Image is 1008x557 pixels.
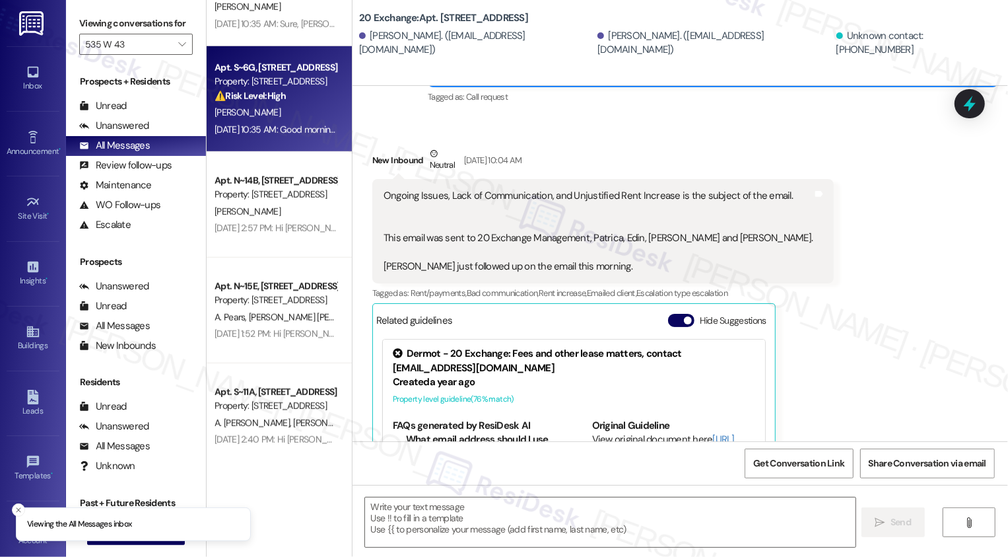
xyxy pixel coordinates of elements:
a: Inbox [7,61,59,96]
div: [PERSON_NAME]. ([EMAIL_ADDRESS][DOMAIN_NAME]) [597,29,832,57]
label: Viewing conversations for [79,13,193,34]
i:  [964,517,974,528]
div: Unknown [79,459,135,473]
span: [PERSON_NAME] [293,417,359,429]
b: 20 Exchange: Apt. [STREET_ADDRESS] [359,11,528,25]
div: Unanswered [79,119,149,133]
span: A. [PERSON_NAME] [215,417,293,429]
div: Tagged as: [428,87,998,106]
div: Created a year ago [393,375,755,389]
strong: ⚠️ Risk Level: High [215,90,286,102]
a: Templates • [7,451,59,486]
span: A. Pears [215,311,249,323]
div: Unanswered [79,279,149,293]
div: Review follow-ups [79,159,172,172]
div: Unread [79,299,127,313]
div: Past + Future Residents [66,496,206,510]
span: • [59,145,61,154]
div: Neutral [427,147,457,174]
b: Original Guideline [592,419,670,432]
span: [PERSON_NAME] [215,1,281,13]
a: Account [7,515,59,551]
a: Leads [7,386,59,422]
div: Apt. S~11A, [STREET_ADDRESS] [215,385,337,399]
div: Property: [STREET_ADDRESS] [215,399,337,413]
div: Unknown contact: [PHONE_NUMBER] [836,29,998,57]
span: Bad communication , [467,287,539,299]
div: Property level guideline ( 76 % match) [393,392,755,406]
span: Get Conversation Link [753,457,844,470]
div: Prospects + Residents [66,75,206,89]
span: Call request [466,91,508,102]
i:  [875,517,885,528]
div: Related guidelines [376,314,453,333]
span: [PERSON_NAME] [215,205,281,217]
div: Apt. N~14B, [STREET_ADDRESS] [215,174,337,188]
li: What email address should I use for questions about fees? [406,433,556,461]
i:  [178,39,185,50]
button: Send [861,507,925,537]
span: [PERSON_NAME] [215,106,281,118]
div: Prospects [66,255,206,269]
div: Unread [79,400,127,414]
div: All Messages [79,439,150,453]
div: [DATE] 10:35 AM: Good morning, [PERSON_NAME]! Your lease will end on [DATE]. [215,124,519,135]
button: Share Conversation via email [860,449,995,478]
img: ResiDesk Logo [19,11,46,36]
span: Escalation type escalation [636,287,727,299]
div: Maintenance [79,178,152,192]
span: Rent increase , [539,287,587,299]
div: Unanswered [79,420,149,433]
div: Residents [66,375,206,389]
a: Insights • [7,256,59,291]
span: Share Conversation via email [869,457,986,470]
div: Property: [STREET_ADDRESS] [215,293,337,307]
div: WO Follow-ups [79,198,160,212]
button: Get Conversation Link [745,449,853,478]
a: Site Visit • [7,191,59,227]
span: • [46,274,48,283]
b: FAQs generated by ResiDesk AI [393,419,530,432]
span: • [48,209,50,219]
div: Apt. S~6G, [STREET_ADDRESS] [215,61,337,75]
span: Emailed client , [587,287,636,299]
div: Tagged as: [372,283,834,303]
div: [DATE] 10:04 AM [461,153,521,167]
input: All communities [85,34,172,55]
div: Ongoing Issues, Lack of Communication, and Unjustified Rent Increase is the subject of the email.... [384,189,813,274]
div: [PERSON_NAME]. ([EMAIL_ADDRESS][DOMAIN_NAME]) [359,29,594,57]
div: New Inbound [372,147,834,179]
div: Apt. N~15E, [STREET_ADDRESS] [215,279,337,293]
span: Send [890,515,911,529]
label: Hide Suggestions [700,314,766,328]
div: Unread [79,99,127,113]
button: Close toast [12,503,25,517]
span: [PERSON_NAME] [PERSON_NAME] [249,311,383,323]
p: Viewing the All Messages inbox [27,519,132,531]
div: All Messages [79,139,150,153]
div: All Messages [79,319,150,333]
div: Property: [STREET_ADDRESS] [215,75,337,89]
a: Buildings [7,320,59,356]
div: View original document here [592,433,755,461]
div: Dermot - 20 Exchange: Fees and other lease matters, contact [EMAIL_ADDRESS][DOMAIN_NAME] [393,347,755,375]
div: [DATE] 10:35 AM: Sure, [PERSON_NAME]! I will give the team a heads-up. [215,18,490,30]
div: Property: [STREET_ADDRESS] [215,188,337,202]
div: Escalate [79,218,131,232]
span: • [51,469,53,478]
span: Rent/payments , [411,287,467,299]
div: New Inbounds [79,339,156,353]
div: [DATE] 2:57 PM: Hi [PERSON_NAME], it's a pleasure to meet you! Thank you for sharing your experie... [215,222,902,234]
